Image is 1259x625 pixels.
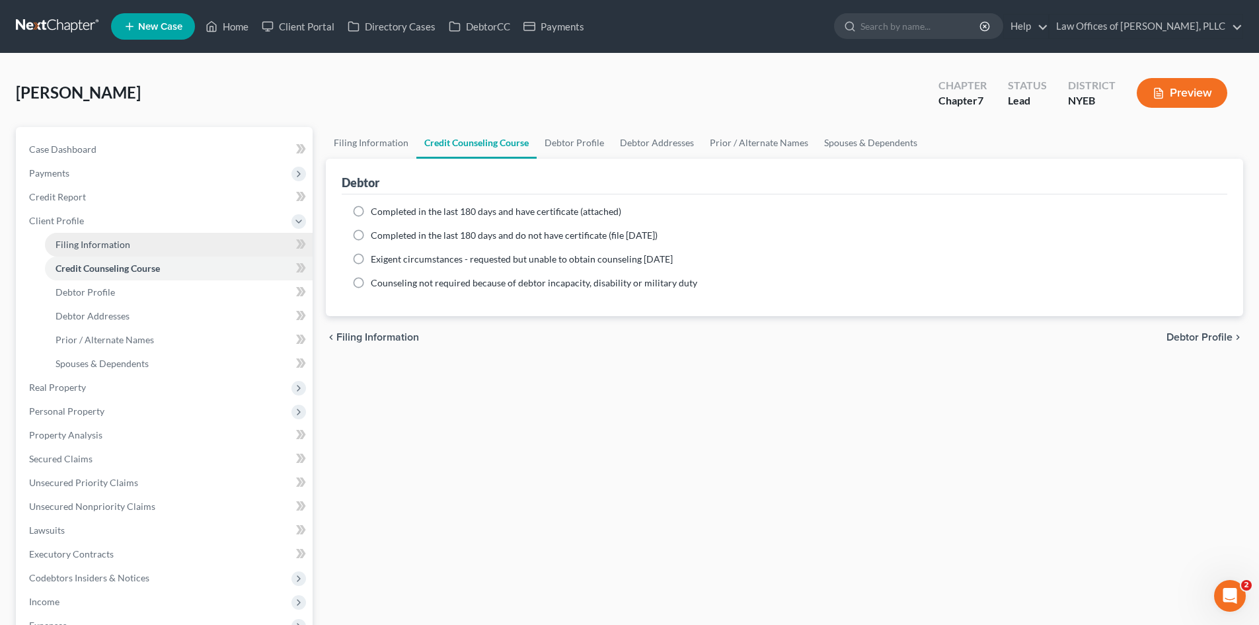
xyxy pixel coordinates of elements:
span: Debtor Addresses [56,310,130,321]
div: Lead [1008,93,1047,108]
a: Payments [517,15,591,38]
span: Completed in the last 180 days and do not have certificate (file [DATE]) [371,229,658,241]
a: Credit Report [19,185,313,209]
span: 7 [977,94,983,106]
a: Spouses & Dependents [45,352,313,376]
a: Debtor Addresses [612,127,702,159]
a: Credit Counseling Course [45,257,313,280]
span: Filing Information [336,332,419,343]
a: Prior / Alternate Names [702,127,816,159]
div: Status [1008,78,1047,93]
button: chevron_left Filing Information [326,332,419,343]
a: Filing Information [45,233,313,257]
span: 2 [1241,580,1252,591]
a: Credit Counseling Course [416,127,537,159]
div: NYEB [1068,93,1116,108]
button: Debtor Profile chevron_right [1166,332,1243,343]
a: Case Dashboard [19,138,313,161]
a: Secured Claims [19,447,313,471]
input: Search by name... [860,14,981,38]
iframe: Intercom live chat [1214,580,1246,612]
span: [PERSON_NAME] [16,83,141,102]
i: chevron_right [1233,332,1243,343]
button: Preview [1137,78,1227,108]
span: Credit Counseling Course [56,263,160,274]
a: DebtorCC [442,15,517,38]
a: Help [1004,15,1048,38]
span: New Case [138,22,182,32]
span: Credit Report [29,191,86,202]
a: Spouses & Dependents [816,127,925,159]
a: Client Portal [255,15,341,38]
span: Lawsuits [29,524,65,536]
a: Debtor Addresses [45,304,313,328]
span: Case Dashboard [29,144,96,155]
span: Income [29,596,59,607]
a: Directory Cases [341,15,442,38]
span: Completed in the last 180 days and have certificate (attached) [371,206,621,217]
a: Unsecured Priority Claims [19,471,313,495]
span: Client Profile [29,215,84,226]
span: Unsecured Priority Claims [29,477,138,488]
span: Codebtors Insiders & Notices [29,572,149,583]
a: Debtor Profile [45,280,313,304]
span: Personal Property [29,405,104,417]
a: Unsecured Nonpriority Claims [19,495,313,519]
span: Counseling not required because of debtor incapacity, disability or military duty [371,277,697,288]
span: Payments [29,167,69,179]
span: Prior / Alternate Names [56,334,154,345]
div: Chapter [938,93,987,108]
span: Real Property [29,382,86,393]
span: Unsecured Nonpriority Claims [29,501,155,512]
span: Spouses & Dependents [56,358,149,369]
span: Property Analysis [29,429,102,440]
span: Exigent circumstances - requested but unable to obtain counseling [DATE] [371,253,673,265]
a: Law Offices of [PERSON_NAME], PLLC [1049,15,1242,38]
div: Debtor [342,175,379,190]
span: Debtor Profile [56,286,115,298]
a: Debtor Profile [537,127,612,159]
a: Prior / Alternate Names [45,328,313,352]
a: Lawsuits [19,519,313,542]
span: Secured Claims [29,453,93,464]
a: Executory Contracts [19,542,313,566]
a: Property Analysis [19,423,313,447]
div: Chapter [938,78,987,93]
a: Home [199,15,255,38]
div: District [1068,78,1116,93]
span: Debtor Profile [1166,332,1233,343]
i: chevron_left [326,332,336,343]
a: Filing Information [326,127,416,159]
span: Filing Information [56,239,130,250]
span: Executory Contracts [29,548,114,560]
